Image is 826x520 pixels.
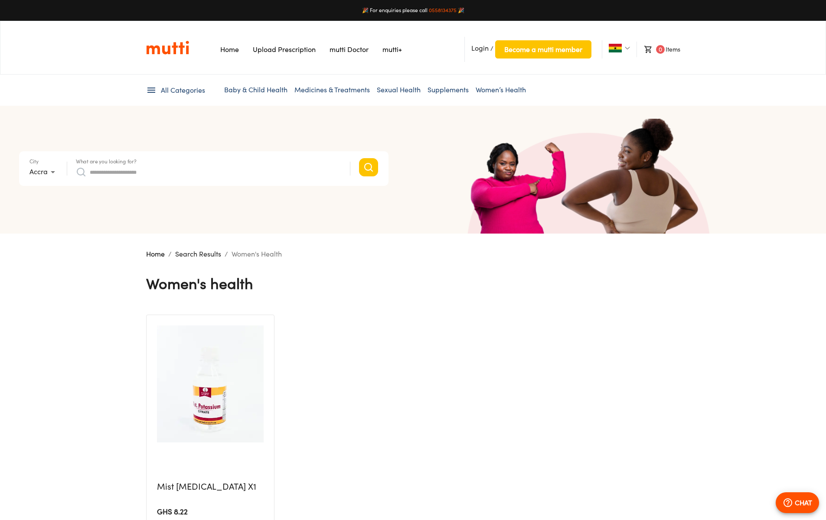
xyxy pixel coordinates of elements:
li: / [168,249,172,259]
a: 0558134375 [429,7,457,13]
button: Become a mutti member [495,40,591,58]
a: Supplements [428,85,469,94]
a: Link on the logo navigates to HomePage [146,40,189,55]
a: Baby & Child Health [224,85,287,94]
label: What are you looking for? [76,159,137,164]
img: Ghana [609,44,622,52]
button: CHAT [776,492,819,513]
li: / [464,37,591,62]
a: Navigates to mutti+ page [382,45,402,54]
div: Accra [29,165,58,179]
span: All Categories [161,85,205,95]
img: Logo [146,40,189,55]
a: Navigates to Prescription Upload Page [253,45,316,54]
a: Navigates to mutti doctor website [330,45,369,54]
h5: Mist [MEDICAL_DATA] X1 [157,481,264,504]
span: Become a mutti member [504,43,582,55]
li: / [225,249,228,259]
a: Navigates to Home Page [220,45,239,54]
nav: breadcrumb [146,249,680,259]
li: Items [637,42,680,57]
a: Sexual Health [377,85,421,94]
img: Mist Potassium Citrate X1 [157,325,264,442]
label: City [29,159,39,164]
p: Women's Health [232,249,282,259]
button: Search [359,158,378,176]
a: Home [146,250,165,258]
span: Login [471,44,489,52]
a: Women’s Health [476,85,526,94]
h2: GHS 8.22 [157,507,264,517]
p: CHAT [795,497,812,508]
img: Dropdown [625,45,630,51]
h4: Women's Health [146,274,253,292]
span: 0 [656,45,665,54]
p: Search Results [175,249,221,259]
a: Medicines & Treatments [294,85,370,94]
